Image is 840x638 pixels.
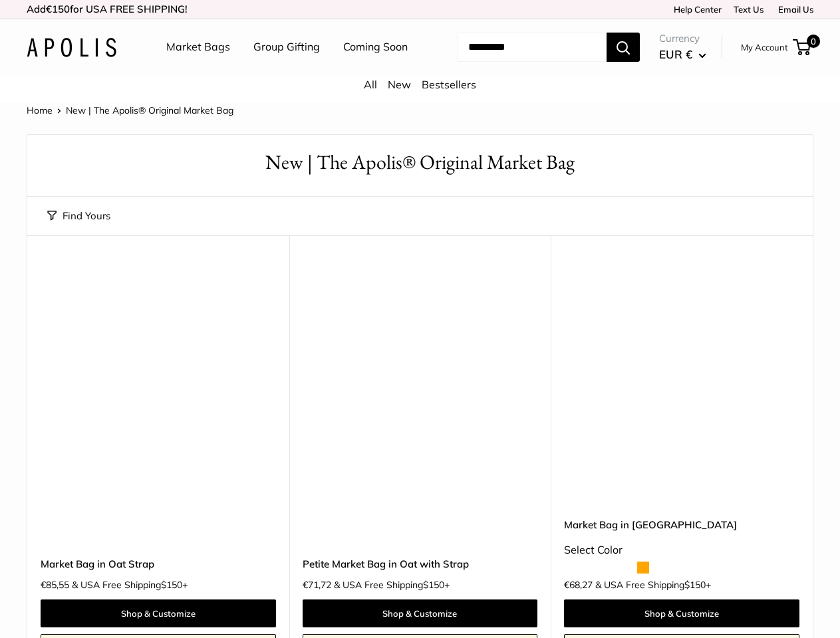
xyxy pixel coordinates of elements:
a: Market Bag in [GEOGRAPHIC_DATA] [564,517,799,532]
button: Search [607,33,640,62]
span: $150 [161,579,182,591]
a: All [364,78,377,91]
a: Group Gifting [253,37,320,57]
a: Bestsellers [422,78,476,91]
a: Shop & Customize [303,599,538,627]
span: €71,72 [303,580,331,589]
a: Home [27,104,53,116]
a: Market Bag in OatMarket Bag in Oat [564,268,799,504]
span: €85,55 [41,580,69,589]
button: EUR € [659,44,706,65]
span: €68,27 [564,580,593,589]
span: EUR € [659,47,692,61]
a: Market Bags [166,37,230,57]
span: & USA Free Shipping + [334,580,450,589]
span: & USA Free Shipping + [72,580,188,589]
button: Find Yours [47,207,110,225]
a: Email Us [773,4,813,15]
div: Select Color [564,540,799,560]
img: Apolis [27,38,116,57]
a: Petite Market Bag in Oat with StrapPetite Market Bag in Oat with Strap [303,268,538,504]
a: Market Bag in Oat StrapMarket Bag in Oat Strap [41,268,276,504]
a: Coming Soon [343,37,408,57]
span: $150 [684,579,706,591]
a: New [388,78,411,91]
span: New | The Apolis® Original Market Bag [66,104,233,116]
span: $150 [423,579,444,591]
a: Market Bag in Oat Strap [41,556,276,572]
a: Shop & Customize [41,599,276,627]
a: Shop & Customize [564,599,799,627]
span: Currency [659,29,706,48]
a: Text Us [734,4,764,15]
a: Help Center [669,4,722,15]
span: & USA Free Shipping + [595,580,711,589]
input: Search... [458,33,607,62]
h1: New | The Apolis® Original Market Bag [47,148,793,177]
a: Petite Market Bag in Oat with Strap [303,556,538,572]
span: 0 [807,35,820,48]
span: €150 [46,3,70,15]
a: 0 [794,39,811,55]
nav: Breadcrumb [27,102,233,119]
a: My Account [741,39,788,55]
